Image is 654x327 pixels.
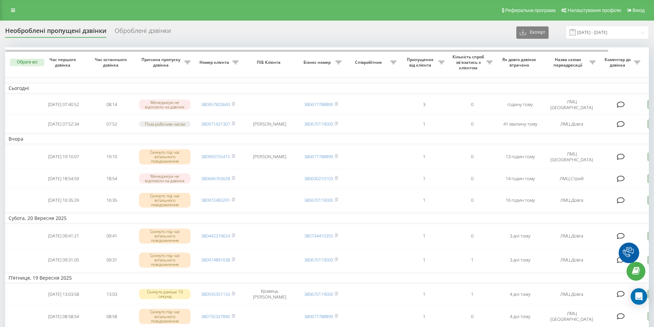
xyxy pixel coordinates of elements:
a: 380993755415 [201,153,230,160]
td: ЛМЦ Стрий [544,170,599,188]
span: Номер клієнта [197,60,232,65]
span: Реферальна програма [505,8,556,13]
div: Поза робочим часом [139,121,191,127]
td: [DATE] 09:31:05 [39,249,88,271]
div: Скинуто під час вітального повідомлення [139,229,191,244]
td: [PERSON_NAME] [242,116,297,132]
td: 13 годин тому [496,145,544,168]
span: Співробітник [348,60,390,65]
span: Назва схеми переадресації [548,57,589,68]
td: 41 хвилину тому [496,116,544,132]
td: ЛМЦ Довга [544,116,599,132]
a: 380971421307 [201,121,230,127]
a: 380972483291 [201,197,230,203]
span: Налаштування профілю [567,8,621,13]
td: 1 [400,249,448,271]
td: 16:35 [88,189,136,212]
div: Скинуто під час вітального повідомлення [139,193,191,208]
td: 0 [448,225,496,247]
td: [DATE] 16:35:29 [39,189,88,212]
a: 380442374624 [201,233,230,239]
div: Оброблені дзвінки [115,27,171,38]
a: 380670119000 [304,197,333,203]
span: Вихід [633,8,645,13]
div: Скинуто під час вітального повідомлення [139,149,191,164]
a: 380677788899 [304,313,333,319]
td: 13:03 [88,284,136,304]
div: Менеджери не відповіли на дзвінок [139,173,191,184]
td: [DATE] 07:40:52 [39,95,88,114]
div: Необроблені пропущені дзвінки [5,27,106,38]
a: 380670119000 [304,291,333,297]
span: Пропущених від клієнта [403,57,438,68]
td: 1 [400,145,448,168]
span: Час першого дзвінка [45,57,82,68]
a: 380974891638 [201,257,230,263]
td: [DATE] 07:52:34 [39,116,88,132]
td: 1 [400,284,448,304]
a: 380735337840 [201,313,230,319]
td: [PERSON_NAME] [242,145,297,168]
td: 0 [448,170,496,188]
td: 09:31 [88,249,136,271]
td: 3 дні тому [496,225,544,247]
div: Менеджери не відповіли на дзвінок [139,100,191,110]
td: ЛМЦ Довга [544,249,599,271]
td: 19:10 [88,145,136,168]
div: Open Intercom Messenger [631,288,647,305]
a: 380935351153 [201,291,230,297]
td: 0 [448,189,496,212]
td: 18:54 [88,170,136,188]
a: 380677788899 [304,101,333,107]
span: ПІБ Клієнта [248,60,291,65]
td: ЛМЦ Довга [544,225,599,247]
a: 380670119000 [304,257,333,263]
td: 1 [448,284,496,304]
a: 380666763628 [201,175,230,182]
td: годину тому [496,95,544,114]
button: Експорт [516,26,549,39]
td: 14 годин тому [496,170,544,188]
a: 380630210103 [304,175,333,182]
span: Кількість спроб зв'язатись з клієнтом [451,54,486,70]
span: Час останнього дзвінка [93,57,130,68]
td: 1 [400,189,448,212]
td: 16 годин тому [496,189,544,212]
td: 1 [400,116,448,132]
td: Кравець [PERSON_NAME] [242,284,297,304]
a: 380677788899 [304,153,333,160]
button: Обрати всі [10,59,44,66]
td: 3 [400,95,448,114]
td: ЛМЦ [GEOGRAPHIC_DATA] [544,95,599,114]
td: 1 [400,170,448,188]
td: [DATE] 18:54:59 [39,170,88,188]
span: Коментар до дзвінка [603,57,634,68]
td: 3 дні тому [496,249,544,271]
td: [DATE] 09:41:21 [39,225,88,247]
a: 380734410355 [304,233,333,239]
td: 0 [448,95,496,114]
td: ЛМЦ [GEOGRAPHIC_DATA] [544,145,599,168]
td: 09:41 [88,225,136,247]
a: 380957820643 [201,101,230,107]
td: 0 [448,145,496,168]
td: ЛМЦ Довга [544,284,599,304]
div: Скинуто раніше 10 секунд [139,289,191,299]
span: Як довго дзвінок втрачено [502,57,539,68]
td: 07:52 [88,116,136,132]
span: Бізнес номер [300,60,335,65]
td: 08:14 [88,95,136,114]
div: Скинуто під час вітального повідомлення [139,309,191,324]
td: 4 дні тому [496,284,544,304]
div: Скинуто під час вітального повідомлення [139,253,191,268]
td: ЛМЦ Довга [544,189,599,212]
span: Причина пропуску дзвінка [139,57,184,68]
td: 1 [448,249,496,271]
a: 380670119000 [304,121,333,127]
td: 0 [448,116,496,132]
td: 1 [400,225,448,247]
td: [DATE] 19:10:07 [39,145,88,168]
td: [DATE] 13:03:58 [39,284,88,304]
